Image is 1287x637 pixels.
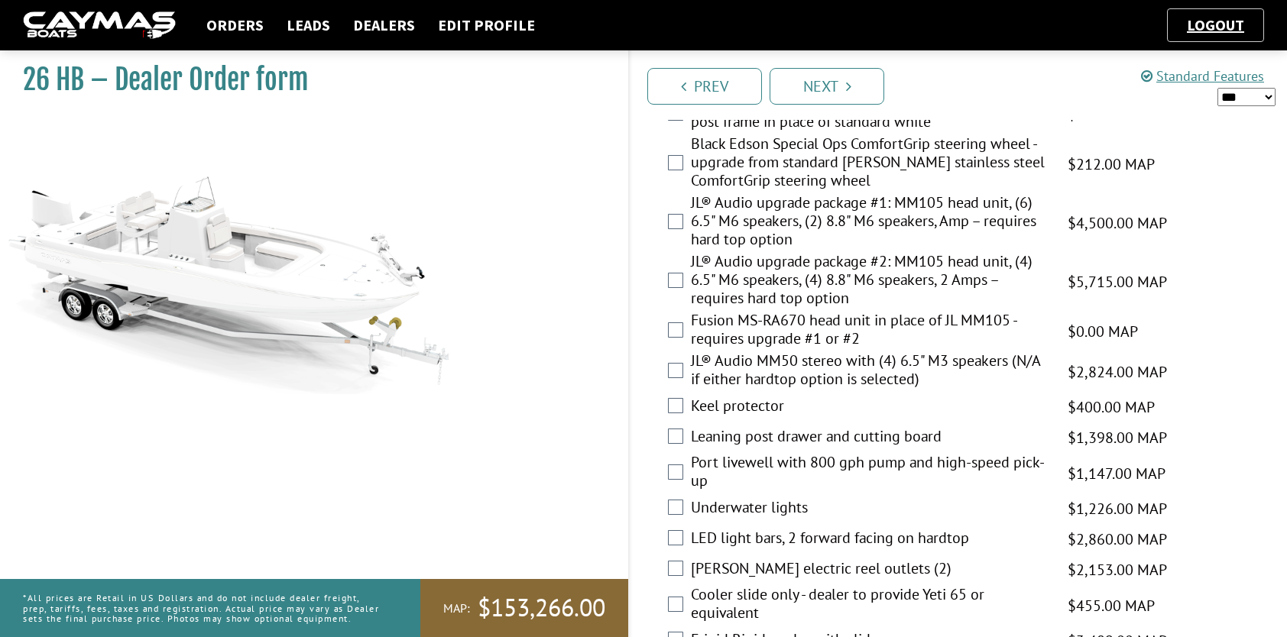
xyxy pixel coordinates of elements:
[1068,270,1167,293] span: $5,715.00 MAP
[1068,594,1155,617] span: $455.00 MAP
[647,68,762,105] a: Prev
[691,585,1049,626] label: Cooler slide only - dealer to provide Yeti 65 or equivalent
[345,15,423,35] a: Dealers
[1068,426,1167,449] span: $1,398.00 MAP
[1141,67,1264,85] a: Standard Features
[23,11,176,40] img: caymas-dealer-connect-2ed40d3bc7270c1d8d7ffb4b79bf05adc795679939227970def78ec6f6c03838.gif
[643,66,1287,105] ul: Pagination
[1068,320,1138,343] span: $0.00 MAP
[770,68,884,105] a: Next
[279,15,338,35] a: Leads
[1068,462,1165,485] span: $1,147.00 MAP
[691,134,1049,193] label: Black Edson Special Ops ComfortGrip steering wheel - upgrade from standard [PERSON_NAME] stainles...
[1068,528,1167,551] span: $2,860.00 MAP
[23,63,590,97] h1: 26 HB – Dealer Order form
[691,351,1049,392] label: JL® Audio MM50 stereo with (4) 6.5" M3 speakers (N/A if either hardtop option is selected)
[691,498,1049,520] label: Underwater lights
[1068,558,1167,581] span: $2,153.00 MAP
[420,579,628,637] a: MAP:$153,266.00
[23,585,386,631] p: *All prices are Retail in US Dollars and do not include dealer freight, prep, tariffs, fees, taxe...
[478,592,605,624] span: $153,266.00
[1068,212,1167,234] span: $4,500.00 MAP
[1179,15,1252,34] a: Logout
[691,453,1049,493] label: Port livewell with 800 gph pump and high-speed pick-up
[1068,153,1155,176] span: $212.00 MAP
[691,529,1049,551] label: LED light bars, 2 forward facing on hardtop
[691,193,1049,252] label: JL® Audio upgrade package #1: MM105 head unit, (6) 6.5" M6 speakers, (2) 8.8" M6 speakers, Amp – ...
[199,15,271,35] a: Orders
[1068,396,1155,419] span: $400.00 MAP
[1068,497,1167,520] span: $1,226.00 MAP
[1068,361,1167,383] span: $2,824.00 MAP
[691,427,1049,449] label: Leaning post drawer and cutting board
[691,559,1049,581] label: [PERSON_NAME] electric reel outlets (2)
[691,252,1049,311] label: JL® Audio upgrade package #2: MM105 head unit, (4) 6.5" M6 speakers, (4) 8.8" M6 speakers, 2 Amps...
[443,600,470,616] span: MAP:
[691,311,1049,351] label: Fusion MS-RA670 head unit in place of JL MM105 - requires upgrade #1 or #2
[691,396,1049,419] label: Keel protector
[430,15,543,35] a: Edit Profile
